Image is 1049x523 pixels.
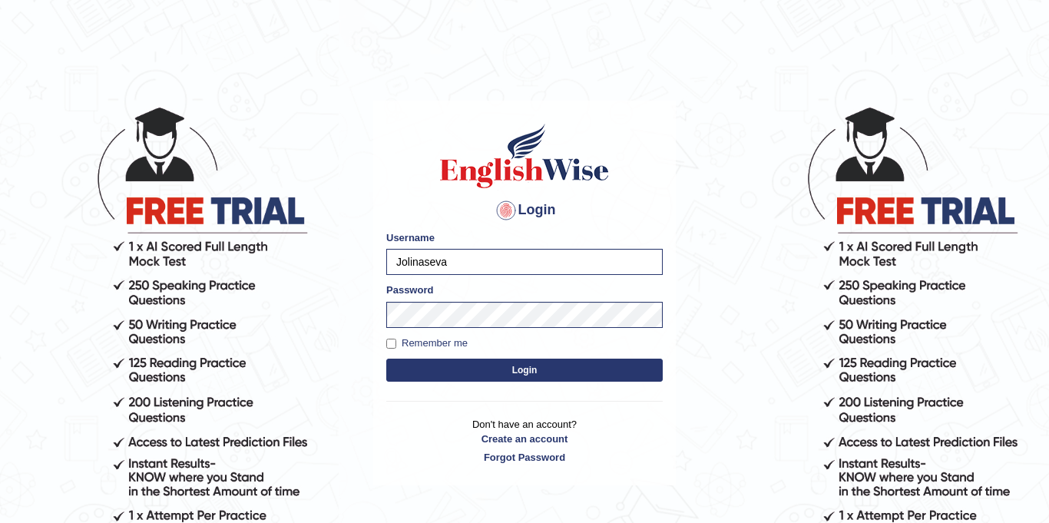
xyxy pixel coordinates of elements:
a: Forgot Password [386,450,663,465]
img: Logo of English Wise sign in for intelligent practice with AI [437,121,612,190]
p: Don't have an account? [386,417,663,465]
h4: Login [386,198,663,223]
button: Login [386,359,663,382]
input: Remember me [386,339,396,349]
a: Create an account [386,432,663,446]
label: Username [386,230,435,245]
label: Password [386,283,433,297]
label: Remember me [386,336,468,351]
